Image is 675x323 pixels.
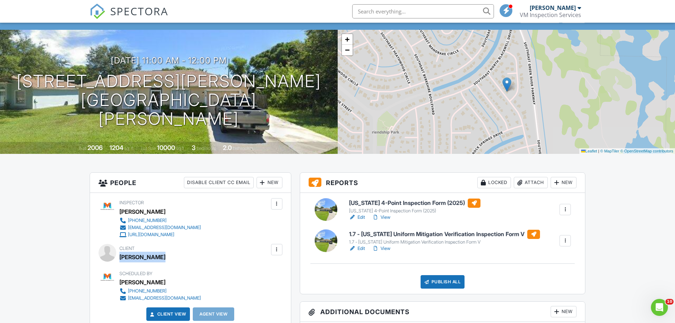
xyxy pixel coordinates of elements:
[119,277,165,288] div: [PERSON_NAME]
[520,11,581,18] div: VM Inspection Services
[11,72,326,128] h1: [STREET_ADDRESS][PERSON_NAME] [GEOGRAPHIC_DATA][PERSON_NAME]
[345,45,349,54] span: −
[119,217,201,224] a: [PHONE_NUMBER]
[90,10,168,24] a: SPECTORA
[88,144,103,151] div: 2006
[372,214,390,221] a: View
[620,149,673,153] a: © OpenStreetMap contributors
[197,146,216,151] span: bedrooms
[128,288,167,294] div: [PHONE_NUMBER]
[124,146,134,151] span: sq. ft.
[119,271,152,276] span: Scheduled By
[119,206,165,217] div: [PERSON_NAME]
[349,230,540,239] h6: 1.7 - [US_STATE] Uniform Mitigation Verification Inspection Form V
[192,144,196,151] div: 3
[651,299,668,316] iframe: Intercom live chat
[345,35,349,44] span: +
[352,4,494,18] input: Search everything...
[257,177,282,188] div: New
[349,239,540,245] div: 1.7 - [US_STATE] Uniform Mitigation Verification Inspection Form V
[128,232,174,238] div: [URL][DOMAIN_NAME]
[551,177,576,188] div: New
[562,13,585,23] div: More
[342,45,353,55] a: Zoom out
[79,146,86,151] span: Built
[349,245,365,252] a: Edit
[128,295,201,301] div: [EMAIL_ADDRESS][DOMAIN_NAME]
[128,218,167,223] div: [PHONE_NUMBER]
[119,295,201,302] a: [EMAIL_ADDRESS][DOMAIN_NAME]
[421,275,465,289] div: Publish All
[109,144,123,151] div: 1204
[342,34,353,45] a: Zoom in
[184,177,254,188] div: Disable Client CC Email
[551,306,576,317] div: New
[119,231,201,238] a: [URL][DOMAIN_NAME]
[598,149,599,153] span: |
[233,146,253,151] span: bathrooms
[581,149,597,153] a: Leaflet
[119,200,144,205] span: Inspector
[530,4,576,11] div: [PERSON_NAME]
[110,4,168,18] span: SPECTORA
[600,149,619,153] a: © MapTiler
[349,230,540,245] a: 1.7 - [US_STATE] Uniform Mitigation Verification Inspection Form V 1.7 - [US_STATE] Uniform Mitig...
[119,252,165,262] div: [PERSON_NAME]
[300,302,585,322] h3: Additional Documents
[300,173,585,193] h3: Reports
[128,225,201,230] div: [EMAIL_ADDRESS][DOMAIN_NAME]
[477,177,511,188] div: Locked
[665,299,674,305] span: 10
[514,177,548,188] div: Attach
[90,173,291,193] h3: People
[176,146,185,151] span: sq.ft.
[502,77,511,92] img: Marker
[223,144,232,151] div: 2.0
[372,245,390,252] a: View
[119,224,201,231] a: [EMAIL_ADDRESS][DOMAIN_NAME]
[157,144,175,151] div: 10000
[149,311,186,318] a: Client View
[349,208,480,214] div: [US_STATE] 4-Point Inspection Form (2025)
[119,246,135,251] span: Client
[90,4,105,19] img: The Best Home Inspection Software - Spectora
[119,288,201,295] a: [PHONE_NUMBER]
[349,214,365,221] a: Edit
[141,146,156,151] span: Lot Size
[520,13,559,23] div: Client View
[349,199,480,208] h6: [US_STATE] 4-Point Inspection Form (2025)
[349,199,480,214] a: [US_STATE] 4-Point Inspection Form (2025) [US_STATE] 4-Point Inspection Form (2025)
[111,56,227,65] h3: [DATE] 11:00 am - 12:00 pm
